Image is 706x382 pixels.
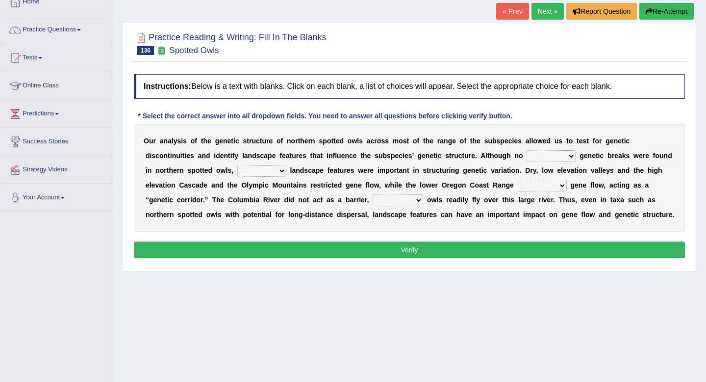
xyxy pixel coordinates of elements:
[394,166,396,174] b: r
[475,152,477,160] b: .
[596,152,598,160] b: t
[216,152,220,160] b: d
[422,152,426,160] b: e
[260,152,264,160] b: c
[308,137,311,145] b: r
[370,166,374,174] b: e
[336,137,340,145] b: e
[176,152,180,160] b: u
[643,152,645,160] b: r
[264,152,268,160] b: a
[248,152,252,160] b: n
[163,137,168,145] b: n
[292,166,296,174] b: a
[321,152,323,160] b: t
[0,156,112,181] a: Strategy Videos
[433,152,436,160] b: t
[202,152,206,160] b: n
[327,137,331,145] b: o
[399,137,403,145] b: o
[331,137,333,145] b: t
[337,152,341,160] b: u
[614,137,618,145] b: n
[191,137,195,145] b: o
[260,137,262,145] b: t
[134,242,685,258] button: Verify
[352,137,357,145] b: w
[159,152,164,160] b: o
[177,137,181,145] b: s
[407,137,409,145] b: t
[328,166,330,174] b: f
[183,137,187,145] b: s
[341,152,345,160] b: e
[404,152,408,160] b: e
[180,152,182,160] b: i
[484,137,488,145] b: s
[328,152,333,160] b: n
[471,152,475,160] b: e
[639,3,694,20] button: Re-Attempt
[379,166,385,174] b: m
[231,166,233,174] b: ,
[190,152,194,160] b: s
[291,137,296,145] b: o
[347,166,351,174] b: e
[319,137,323,145] b: s
[393,137,399,145] b: m
[327,152,328,160] b: i
[653,152,656,160] b: f
[333,152,335,160] b: f
[408,152,412,160] b: s
[317,152,321,160] b: a
[233,137,235,145] b: i
[349,152,353,160] b: c
[448,137,453,145] b: g
[0,184,112,209] a: Your Account
[200,166,202,174] b: t
[639,152,643,160] b: e
[179,166,184,174] b: n
[164,166,166,174] b: r
[600,152,604,160] b: c
[207,137,211,145] b: e
[417,137,420,145] b: f
[344,166,346,174] b: r
[395,152,399,160] b: e
[378,166,379,174] b: i
[413,137,417,145] b: o
[310,152,313,160] b: t
[359,137,363,145] b: s
[316,166,320,174] b: p
[300,137,304,145] b: h
[618,137,622,145] b: e
[605,137,610,145] b: g
[391,152,395,160] b: p
[444,137,448,145] b: n
[385,166,390,174] b: p
[622,152,626,160] b: k
[598,152,600,160] b: i
[195,137,197,145] b: f
[160,137,164,145] b: a
[580,152,584,160] b: g
[290,166,292,174] b: l
[614,152,618,160] b: e
[340,137,344,145] b: d
[252,152,256,160] b: d
[298,137,301,145] b: t
[569,137,573,145] b: o
[577,137,579,145] b: t
[203,137,207,145] b: h
[417,152,422,160] b: g
[249,137,252,145] b: r
[353,152,357,160] b: e
[664,152,668,160] b: n
[308,166,312,174] b: c
[390,166,394,174] b: o
[595,137,600,145] b: o
[172,137,174,145] b: l
[588,152,592,160] b: n
[506,152,511,160] b: h
[526,137,529,145] b: a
